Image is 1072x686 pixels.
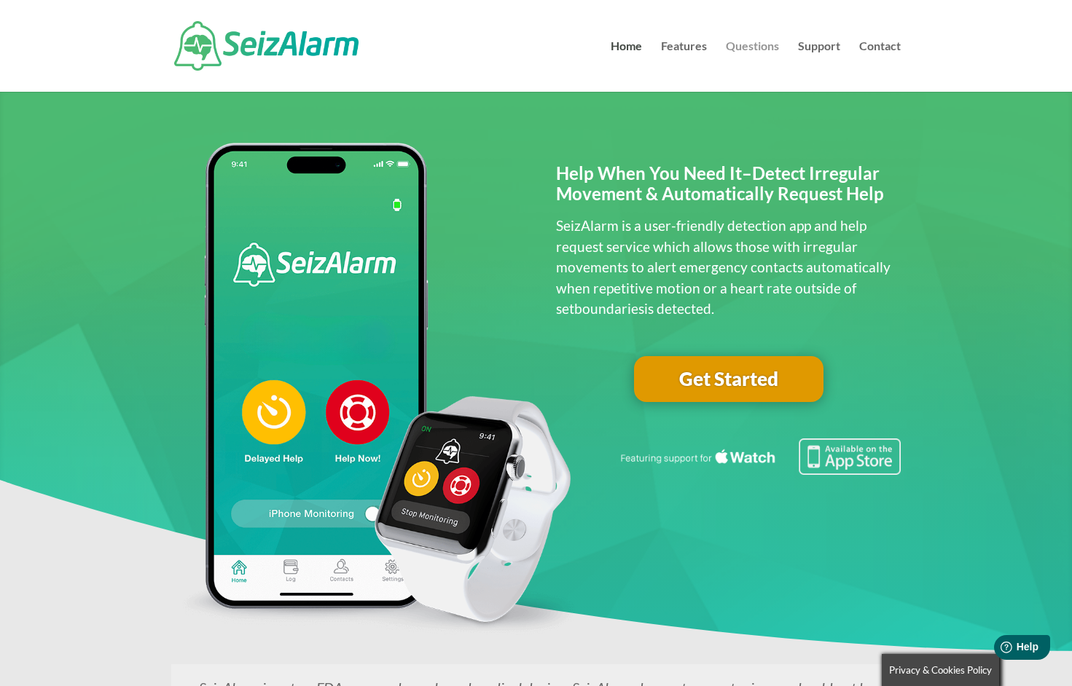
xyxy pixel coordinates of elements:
[942,629,1056,670] iframe: Help widget launcher
[556,163,901,213] h2: Help When You Need It–Detect Irregular Movement & Automatically Request Help
[618,461,901,478] a: Featuring seizure detection support for the Apple Watch
[798,41,840,92] a: Support
[618,438,901,475] img: Seizure detection available in the Apple App Store.
[574,300,644,317] span: boundaries
[171,143,582,636] img: seizalarm-apple-devices
[174,21,359,71] img: SeizAlarm
[889,664,992,676] span: Privacy & Cookies Policy
[634,356,823,403] a: Get Started
[661,41,707,92] a: Features
[611,41,642,92] a: Home
[556,216,901,320] p: SeizAlarm is a user-friendly detection app and help request service which allows those with irreg...
[859,41,901,92] a: Contact
[726,41,779,92] a: Questions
